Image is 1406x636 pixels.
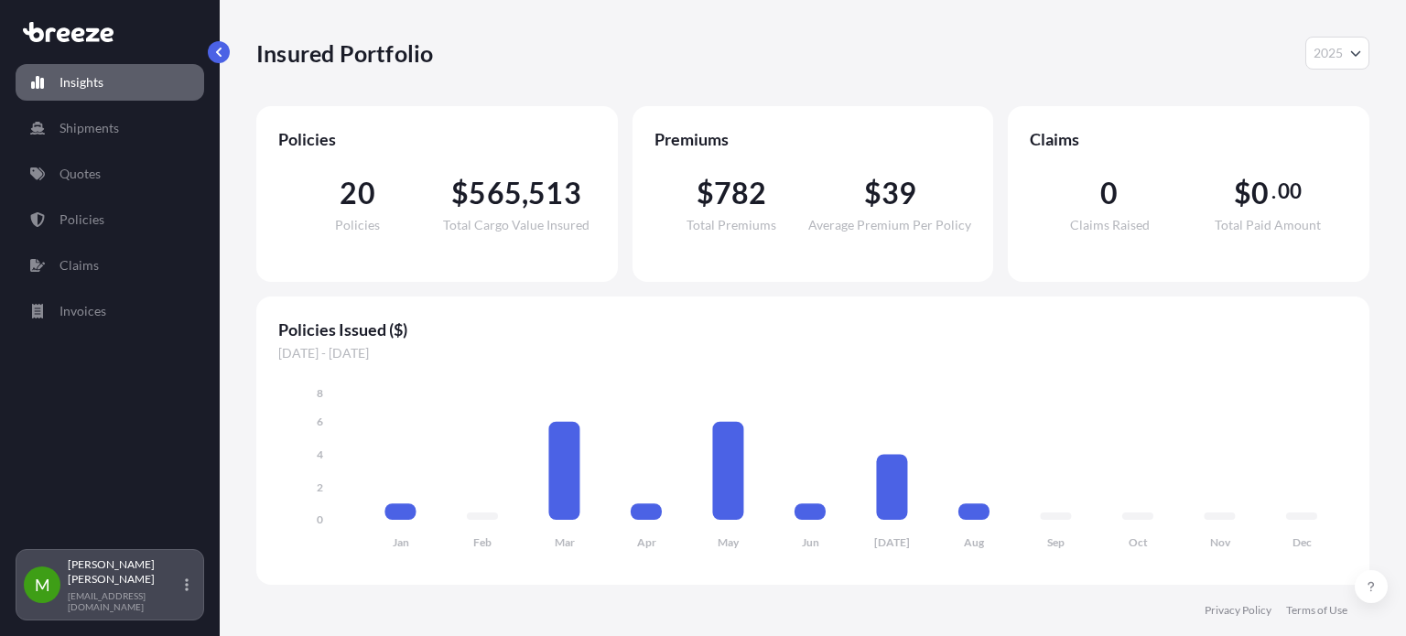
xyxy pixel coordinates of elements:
[16,110,204,146] a: Shipments
[59,73,103,92] p: Insights
[278,344,1347,362] span: [DATE] - [DATE]
[1030,128,1347,150] span: Claims
[443,219,589,232] span: Total Cargo Value Insured
[317,447,323,461] tspan: 4
[1234,178,1251,208] span: $
[802,535,819,549] tspan: Jun
[1205,603,1271,618] a: Privacy Policy
[469,178,522,208] span: 565
[964,535,985,549] tspan: Aug
[473,535,492,549] tspan: Feb
[16,247,204,284] a: Claims
[1286,603,1347,618] a: Terms of Use
[522,178,528,208] span: ,
[714,178,767,208] span: 782
[555,535,575,549] tspan: Mar
[1100,178,1118,208] span: 0
[317,512,323,526] tspan: 0
[278,318,1347,340] span: Policies Issued ($)
[637,535,656,549] tspan: Apr
[1271,184,1276,199] span: .
[1292,535,1312,549] tspan: Dec
[1278,184,1302,199] span: 00
[718,535,740,549] tspan: May
[59,210,104,229] p: Policies
[16,293,204,329] a: Invoices
[1314,44,1343,62] span: 2025
[68,557,181,587] p: [PERSON_NAME] [PERSON_NAME]
[317,415,323,428] tspan: 6
[1305,37,1369,70] button: Year Selector
[59,119,119,137] p: Shipments
[1210,535,1231,549] tspan: Nov
[1047,535,1065,549] tspan: Sep
[59,302,106,320] p: Invoices
[68,590,181,612] p: [EMAIL_ADDRESS][DOMAIN_NAME]
[35,576,50,594] span: M
[528,178,581,208] span: 513
[1070,219,1150,232] span: Claims Raised
[1251,178,1269,208] span: 0
[881,178,916,208] span: 39
[278,128,596,150] span: Policies
[808,219,971,232] span: Average Premium Per Policy
[16,64,204,101] a: Insights
[1129,535,1148,549] tspan: Oct
[393,535,409,549] tspan: Jan
[687,219,776,232] span: Total Premiums
[59,256,99,275] p: Claims
[59,165,101,183] p: Quotes
[451,178,469,208] span: $
[317,386,323,400] tspan: 8
[697,178,714,208] span: $
[335,219,380,232] span: Policies
[340,178,374,208] span: 20
[1215,219,1321,232] span: Total Paid Amount
[256,38,433,68] p: Insured Portfolio
[317,480,323,494] tspan: 2
[874,535,910,549] tspan: [DATE]
[654,128,972,150] span: Premiums
[16,201,204,238] a: Policies
[864,178,881,208] span: $
[16,156,204,192] a: Quotes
